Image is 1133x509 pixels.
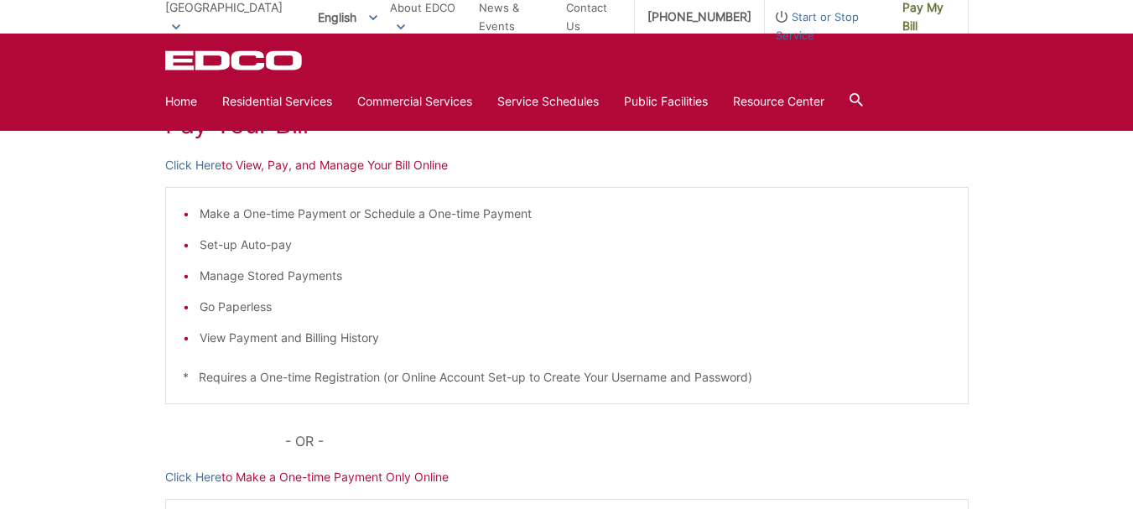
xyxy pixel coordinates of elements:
li: Set-up Auto-pay [200,236,951,254]
span: English [305,3,390,31]
li: Go Paperless [200,298,951,316]
p: * Requires a One-time Registration (or Online Account Set-up to Create Your Username and Password) [183,368,951,387]
a: EDCD logo. Return to the homepage. [165,50,304,70]
a: Service Schedules [497,92,599,111]
p: to Make a One-time Payment Only Online [165,468,969,486]
a: Click Here [165,468,221,486]
a: Public Facilities [624,92,708,111]
li: Manage Stored Payments [200,267,951,285]
a: Commercial Services [357,92,472,111]
p: - OR - [285,429,968,453]
a: Resource Center [733,92,824,111]
a: Home [165,92,197,111]
li: View Payment and Billing History [200,329,951,347]
a: Residential Services [222,92,332,111]
p: to View, Pay, and Manage Your Bill Online [165,156,969,174]
li: Make a One-time Payment or Schedule a One-time Payment [200,205,951,223]
a: Click Here [165,156,221,174]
